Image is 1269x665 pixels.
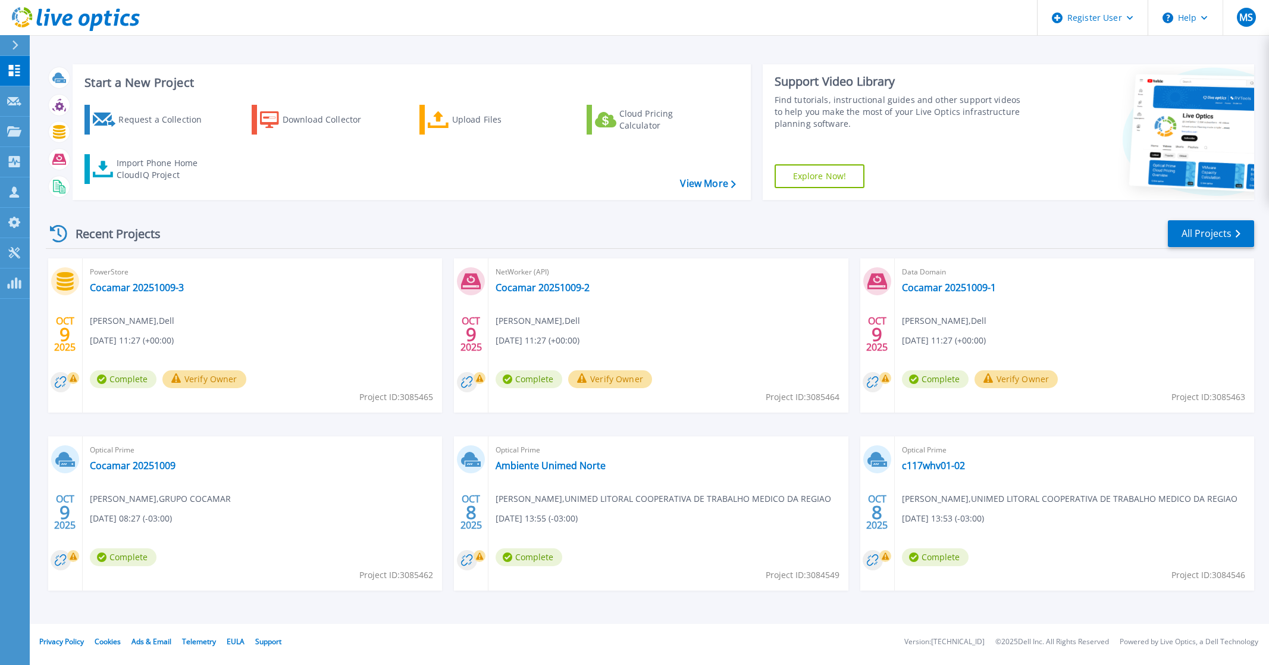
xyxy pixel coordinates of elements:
[775,94,1027,130] div: Find tutorials, instructional guides and other support videos to help you make the most of your L...
[90,460,176,472] a: Cocamar 20251009
[90,548,156,566] span: Complete
[460,313,482,356] div: OCT 2025
[39,636,84,647] a: Privacy Policy
[359,391,433,404] span: Project ID: 3085465
[460,491,482,534] div: OCT 2025
[90,282,184,294] a: Cocamar 20251009-3
[84,76,735,89] h3: Start a New Project
[902,512,984,525] span: [DATE] 13:53 (-03:00)
[496,334,579,347] span: [DATE] 11:27 (+00:00)
[90,314,174,327] span: [PERSON_NAME] , Dell
[90,266,435,279] span: PowerStore
[252,105,384,135] a: Download Collector
[54,313,76,356] div: OCT 2025
[902,314,986,327] span: [PERSON_NAME] , Dell
[902,266,1247,279] span: Data Domain
[84,105,217,135] a: Request a Collection
[466,507,477,517] span: 8
[587,105,719,135] a: Cloud Pricing Calculator
[496,282,590,294] a: Cocamar 20251009-2
[619,108,715,132] div: Cloud Pricing Calculator
[872,329,882,339] span: 9
[118,108,214,132] div: Request a Collection
[1120,638,1258,646] li: Powered by Live Optics, a Dell Technology
[995,638,1109,646] li: © 2025 Dell Inc. All Rights Reserved
[975,370,1058,388] button: Verify Owner
[59,329,70,339] span: 9
[902,444,1247,457] span: Optical Prime
[419,105,552,135] a: Upload Files
[902,282,996,294] a: Cocamar 20251009-1
[90,334,174,347] span: [DATE] 11:27 (+00:00)
[904,638,985,646] li: Version: [TECHNICAL_ID]
[1171,391,1245,404] span: Project ID: 3085463
[117,157,209,181] div: Import Phone Home CloudIQ Project
[46,219,177,248] div: Recent Projects
[775,164,865,188] a: Explore Now!
[359,569,433,582] span: Project ID: 3085462
[162,370,246,388] button: Verify Owner
[95,636,121,647] a: Cookies
[496,266,841,279] span: NetWorker (API)
[466,329,477,339] span: 9
[866,491,888,534] div: OCT 2025
[452,108,547,132] div: Upload Files
[775,74,1027,89] div: Support Video Library
[496,548,562,566] span: Complete
[496,460,606,472] a: Ambiente Unimed Norte
[182,636,216,647] a: Telemetry
[496,444,841,457] span: Optical Prime
[866,313,888,356] div: OCT 2025
[90,444,435,457] span: Optical Prime
[496,492,831,505] span: [PERSON_NAME] , UNIMED LITORAL COOPERATIVA DE TRABALHO MEDICO DA REGIAO
[496,314,580,327] span: [PERSON_NAME] , Dell
[568,370,652,388] button: Verify Owner
[902,334,986,347] span: [DATE] 11:27 (+00:00)
[902,370,969,388] span: Complete
[496,370,562,388] span: Complete
[90,512,172,525] span: [DATE] 08:27 (-03:00)
[680,178,735,189] a: View More
[766,391,839,404] span: Project ID: 3085464
[902,460,965,472] a: c117whv01-02
[1239,13,1253,22] span: MS
[131,636,171,647] a: Ads & Email
[90,492,231,505] span: [PERSON_NAME] , GRUPO COCAMAR
[227,636,245,647] a: EULA
[902,548,969,566] span: Complete
[872,507,882,517] span: 8
[766,569,839,582] span: Project ID: 3084549
[902,492,1237,505] span: [PERSON_NAME] , UNIMED LITORAL COOPERATIVA DE TRABALHO MEDICO DA REGIAO
[496,512,578,525] span: [DATE] 13:55 (-03:00)
[90,370,156,388] span: Complete
[255,636,281,647] a: Support
[283,108,378,132] div: Download Collector
[59,507,70,517] span: 9
[1171,569,1245,582] span: Project ID: 3084546
[1168,220,1254,247] a: All Projects
[54,491,76,534] div: OCT 2025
